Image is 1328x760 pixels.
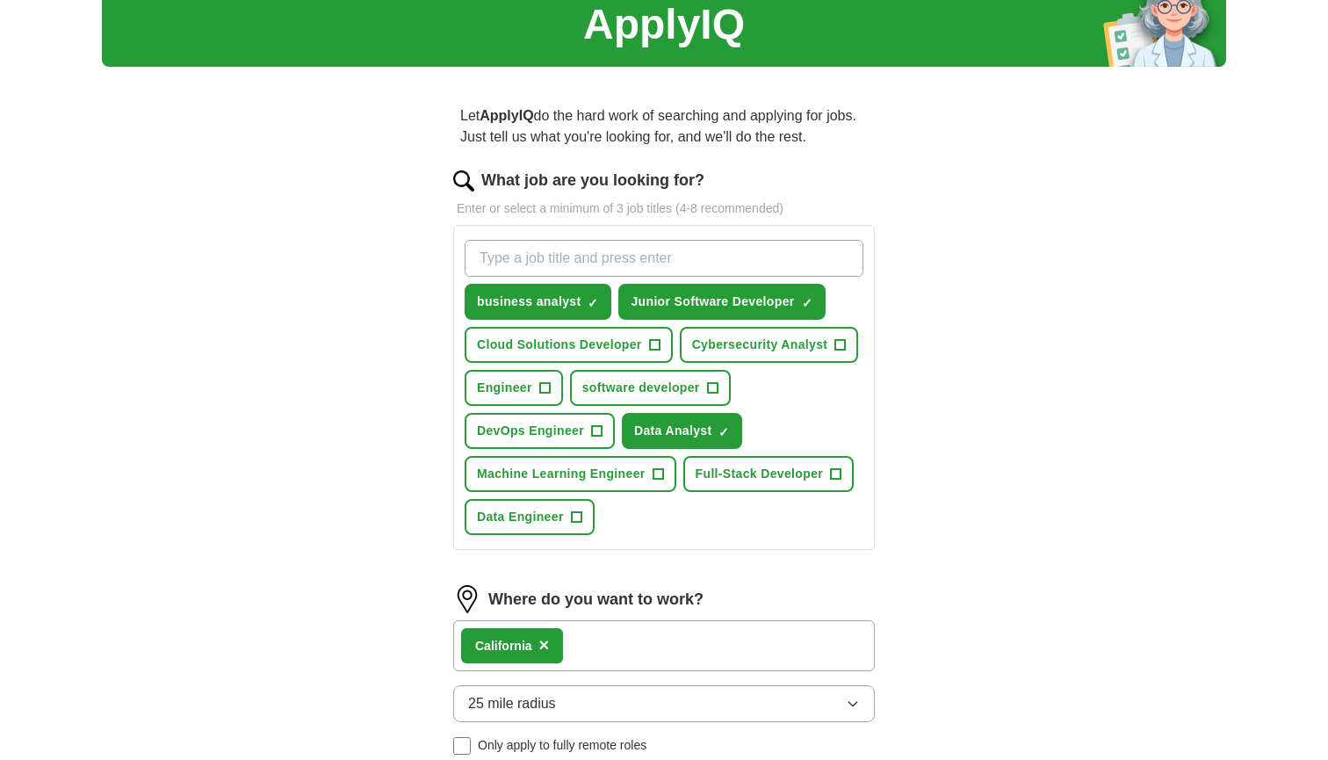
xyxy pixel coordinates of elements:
span: ✓ [718,425,729,439]
span: Cybersecurity Analyst [692,336,828,354]
span: DevOps Engineer [477,422,584,440]
strong: ApplyIQ [480,108,533,123]
button: 25 mile radius [453,685,875,722]
span: ✓ [802,296,812,310]
label: Where do you want to work? [488,588,704,612]
button: Machine Learning Engineer [465,456,676,492]
button: software developer [570,370,731,406]
button: Cloud Solutions Developer [465,327,673,363]
label: What job are you looking for? [481,169,704,192]
p: Enter or select a minimum of 3 job titles (4-8 recommended) [453,199,875,218]
span: Only apply to fully remote roles [478,736,646,755]
span: 25 mile radius [468,693,556,714]
img: search.png [453,170,474,192]
span: Full-Stack Developer [696,465,824,483]
button: × [539,633,550,659]
span: Machine Learning Engineer [477,465,646,483]
span: × [539,635,550,655]
button: Junior Software Developer✓ [618,284,825,320]
span: Cloud Solutions Developer [477,336,642,354]
span: Data Engineer [477,508,564,526]
div: ifornia [475,637,532,655]
strong: Cal [475,639,494,653]
input: Only apply to fully remote roles [453,737,471,755]
button: Engineer [465,370,563,406]
button: Data Engineer [465,499,595,535]
button: business analyst✓ [465,284,611,320]
span: Junior Software Developer [631,293,794,311]
span: Data Analyst [634,422,712,440]
span: Engineer [477,379,532,397]
span: ✓ [588,296,598,310]
button: DevOps Engineer [465,413,615,449]
button: Cybersecurity Analyst [680,327,859,363]
button: Data Analyst✓ [622,413,743,449]
img: location.png [453,585,481,613]
span: business analyst [477,293,581,311]
span: software developer [582,379,700,397]
input: Type a job title and press enter [465,240,863,277]
button: Full-Stack Developer [683,456,855,492]
p: Let do the hard work of searching and applying for jobs. Just tell us what you're looking for, an... [453,98,875,155]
